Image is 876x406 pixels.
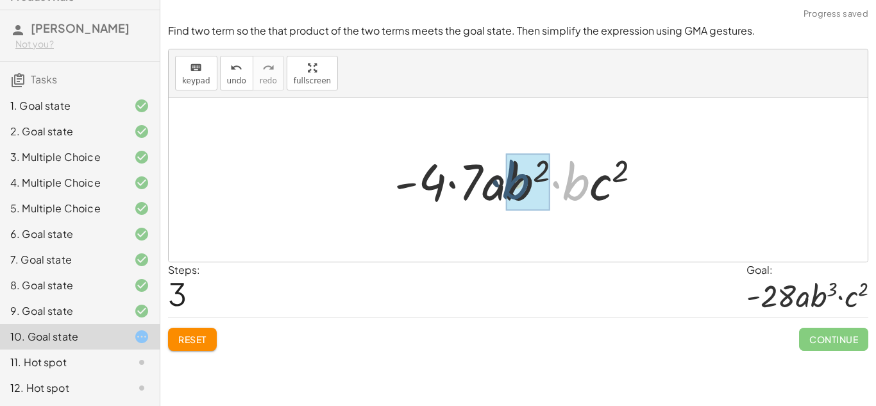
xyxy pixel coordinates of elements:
[190,60,202,76] i: keyboard
[230,60,242,76] i: undo
[10,252,114,267] div: 7. Goal state
[175,56,217,90] button: keyboardkeypad
[10,98,114,114] div: 1. Goal state
[10,149,114,165] div: 3. Multiple Choice
[10,175,114,190] div: 4. Multiple Choice
[10,124,114,139] div: 2. Goal state
[220,56,253,90] button: undoundo
[227,76,246,85] span: undo
[10,201,114,216] div: 5. Multiple Choice
[134,149,149,165] i: Task finished and correct.
[168,263,200,276] label: Steps:
[253,56,284,90] button: redoredo
[134,252,149,267] i: Task finished and correct.
[31,72,57,86] span: Tasks
[287,56,338,90] button: fullscreen
[134,329,149,344] i: Task started.
[262,60,274,76] i: redo
[804,8,868,21] span: Progress saved
[134,303,149,319] i: Task finished and correct.
[182,76,210,85] span: keypad
[134,278,149,293] i: Task finished and correct.
[134,98,149,114] i: Task finished and correct.
[294,76,331,85] span: fullscreen
[10,355,114,370] div: 11. Hot spot
[134,380,149,396] i: Task not started.
[168,24,868,38] p: Find two term so the that product of the two terms meets the goal state. Then simplify the expres...
[10,329,114,344] div: 10. Goal state
[134,355,149,370] i: Task not started.
[168,274,187,313] span: 3
[10,380,114,396] div: 12. Hot spot
[134,201,149,216] i: Task finished and correct.
[15,38,149,51] div: Not you?
[746,262,868,278] div: Goal:
[134,124,149,139] i: Task finished and correct.
[178,334,206,345] span: Reset
[31,21,130,35] span: [PERSON_NAME]
[260,76,277,85] span: redo
[168,328,217,351] button: Reset
[10,303,114,319] div: 9. Goal state
[134,226,149,242] i: Task finished and correct.
[10,278,114,293] div: 8. Goal state
[134,175,149,190] i: Task finished and correct.
[10,226,114,242] div: 6. Goal state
